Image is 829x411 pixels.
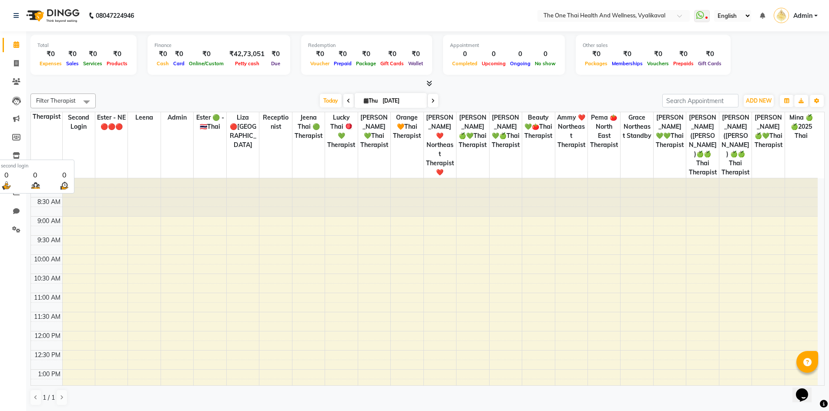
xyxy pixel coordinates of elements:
[320,94,342,107] span: Today
[233,60,262,67] span: Petty cash
[1,162,70,170] div: second login
[292,112,325,141] span: Jeena thai 🟢therapist
[226,49,268,59] div: ₹42,73,051
[533,60,558,67] span: No show
[325,112,357,150] span: Lucky thai 🪀💚therapist
[171,49,187,59] div: ₹0
[406,49,425,59] div: ₹0
[1,180,12,191] img: serve.png
[450,60,480,67] span: Completed
[154,49,171,59] div: ₹0
[308,60,332,67] span: Voucher
[654,112,686,150] span: [PERSON_NAME] 💚💚thai therapist
[662,94,738,107] input: Search Appointment
[37,42,130,49] div: Total
[81,60,104,67] span: Services
[362,97,380,104] span: Thu
[522,112,554,141] span: Beauty 💚🍅thai therapist
[154,42,283,49] div: Finance
[308,49,332,59] div: ₹0
[332,49,354,59] div: ₹0
[774,8,789,23] img: Admin
[508,49,533,59] div: 0
[671,60,696,67] span: Prepaids
[59,170,70,180] div: 0
[378,49,406,59] div: ₹0
[32,312,62,321] div: 11:30 AM
[30,170,41,180] div: 0
[227,112,259,150] span: Liza 🔴[GEOGRAPHIC_DATA]
[621,112,653,141] span: Grace northeast standby
[104,60,130,67] span: Products
[555,112,587,150] span: Ammy ❤️northeast therapist
[645,49,671,59] div: ₹0
[128,112,160,123] span: Leena
[187,60,226,67] span: Online/Custom
[583,49,610,59] div: ₹0
[95,112,128,132] span: Ester - NE 🔴🔴🔴
[450,49,480,59] div: 0
[508,60,533,67] span: Ongoing
[424,112,456,178] span: [PERSON_NAME] ❤️northeast therapist ❤️
[406,60,425,67] span: Wallet
[31,112,62,121] div: Therapist
[696,60,724,67] span: Gift Cards
[450,42,558,49] div: Appointment
[354,60,378,67] span: Package
[583,42,724,49] div: Other sales
[36,370,62,379] div: 1:00 PM
[696,49,724,59] div: ₹0
[354,49,378,59] div: ₹0
[380,94,423,107] input: 2025-09-04
[64,60,81,67] span: Sales
[81,49,104,59] div: ₹0
[161,112,193,123] span: Admin
[785,112,818,141] span: Mina 🍏🍏2025 thai
[480,60,508,67] span: Upcoming
[793,11,812,20] span: Admin
[194,112,226,132] span: Ester 🟢 -🇹🇭thai
[37,60,64,67] span: Expenses
[187,49,226,59] div: ₹0
[33,351,62,360] div: 12:30 PM
[719,112,752,178] span: [PERSON_NAME] ([PERSON_NAME]) 🍏🍏thai therapist
[37,49,64,59] div: ₹0
[645,60,671,67] span: Vouchers
[259,112,292,132] span: receptionist
[36,217,62,226] div: 9:00 AM
[32,293,62,302] div: 11:00 AM
[378,60,406,67] span: Gift Cards
[480,49,508,59] div: 0
[671,49,696,59] div: ₹0
[358,112,390,150] span: [PERSON_NAME] 💚thai therapist
[64,49,81,59] div: ₹0
[104,49,130,59] div: ₹0
[269,60,282,67] span: Due
[332,60,354,67] span: Prepaid
[96,3,134,28] b: 08047224946
[610,60,645,67] span: Memberships
[792,376,820,402] iframe: chat widget
[752,112,784,150] span: [PERSON_NAME] 🍏💚thai therapist
[22,3,82,28] img: logo
[268,49,283,59] div: ₹0
[36,197,62,207] div: 8:30 AM
[686,112,718,178] span: [PERSON_NAME] ([PERSON_NAME])🍏🍏 thai therapist
[583,60,610,67] span: Packages
[744,95,774,107] button: ADD NEW
[490,112,522,150] span: [PERSON_NAME] 💚🍏thai therapist
[36,236,62,245] div: 9:30 AM
[32,274,62,283] div: 10:30 AM
[33,331,62,341] div: 12:00 PM
[746,97,772,104] span: ADD NEW
[36,97,76,104] span: Filter Therapist
[63,112,95,132] span: second login
[59,180,70,191] img: wait_time.png
[30,180,41,191] img: queue.png
[533,49,558,59] div: 0
[610,49,645,59] div: ₹0
[43,393,55,402] span: 1 / 1
[32,255,62,264] div: 10:00 AM
[154,60,171,67] span: Cash
[308,42,425,49] div: Redemption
